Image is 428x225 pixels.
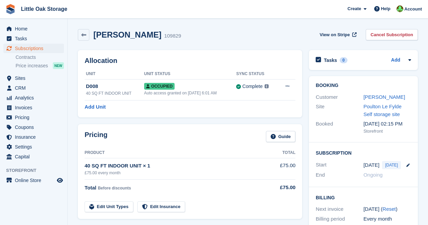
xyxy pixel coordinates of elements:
span: Help [381,5,390,12]
div: £75.00 every month [85,170,267,176]
a: Cancel Subscription [366,29,418,40]
img: stora-icon-8386f47178a22dfd0bd8f6a31ec36ba5ce8667c1dd55bd0f319d3a0aa187defe.svg [5,4,16,14]
span: Tasks [15,34,55,43]
time: 2025-09-24 00:00:00 UTC [363,161,379,169]
span: [DATE] [382,161,401,169]
span: Pricing [15,113,55,122]
div: Next invoice [316,205,363,213]
a: menu [3,44,64,53]
span: Price increases [16,63,48,69]
a: Edit Insurance [137,201,185,212]
div: 40 SQ FT INDOOR UNIT × 1 [85,162,267,170]
span: Invoices [15,103,55,112]
a: View on Stripe [317,29,358,40]
a: Little Oak Storage [18,3,70,15]
a: menu [3,83,64,93]
span: Create [347,5,361,12]
div: Customer [316,93,363,101]
div: Start [316,161,363,169]
a: menu [3,103,64,112]
a: Price increases NEW [16,62,64,69]
span: CRM [15,83,55,93]
a: Poulton Le Fylde Self storage site [363,104,402,117]
a: menu [3,113,64,122]
h2: Booking [316,83,411,88]
span: Analytics [15,93,55,103]
div: Site [316,103,363,118]
a: Reset [383,206,396,212]
div: 109829 [164,32,181,40]
td: £75.00 [267,158,295,179]
div: 0 [340,57,347,63]
div: Booked [316,120,363,134]
div: £75.00 [267,184,295,192]
span: Settings [15,142,55,152]
a: menu [3,176,64,185]
div: End [316,171,363,179]
h2: Billing [316,194,411,201]
th: Sync Status [236,69,277,80]
a: Add [391,57,400,64]
span: Capital [15,152,55,161]
span: Insurance [15,132,55,142]
span: Sites [15,73,55,83]
div: 40 SQ FT INDOOR UNIT [86,90,144,96]
span: Total [85,185,96,190]
span: Storefront [6,167,67,174]
a: menu [3,142,64,152]
span: Occupied [144,83,175,90]
div: Billing period [316,215,363,223]
a: menu [3,24,64,33]
th: Product [85,148,267,158]
a: Add Unit [85,103,106,111]
a: [PERSON_NAME] [363,94,405,100]
a: menu [3,122,64,132]
a: menu [3,73,64,83]
a: menu [3,132,64,142]
a: menu [3,34,64,43]
a: menu [3,93,64,103]
div: Complete [242,83,263,90]
a: Preview store [56,176,64,184]
div: [DATE] 02:15 PM [363,120,411,128]
div: [DATE] ( ) [363,205,411,213]
a: Guide [266,131,296,142]
div: Storefront [363,128,411,135]
div: Auto access granted on [DATE] 6:01 AM [144,90,236,96]
span: Home [15,24,55,33]
h2: Pricing [85,131,108,142]
img: Michael Aujla [397,5,403,12]
span: Subscriptions [15,44,55,53]
th: Unit Status [144,69,236,80]
a: menu [3,152,64,161]
a: Edit Unit Types [85,201,133,212]
div: Every month [363,215,411,223]
span: Online Store [15,176,55,185]
h2: Subscription [316,149,411,156]
a: Contracts [16,54,64,61]
h2: Tasks [324,57,337,63]
h2: Allocation [85,57,295,65]
h2: [PERSON_NAME] [93,30,161,39]
img: icon-info-grey-7440780725fd019a000dd9b08b2336e03edf1995a4989e88bcd33f0948082b44.svg [265,84,269,88]
th: Unit [85,69,144,80]
span: Account [404,6,422,13]
span: Coupons [15,122,55,132]
div: NEW [53,62,64,69]
span: View on Stripe [320,31,350,38]
span: Before discounts [98,186,131,190]
th: Total [267,148,295,158]
div: D008 [86,83,144,90]
span: Ongoing [363,172,383,178]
